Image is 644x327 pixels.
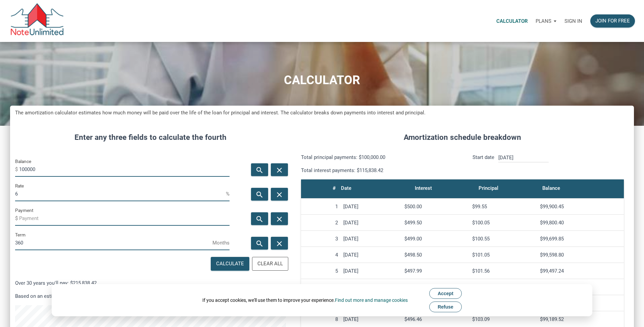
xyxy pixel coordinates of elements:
button: close [271,188,288,201]
div: $496.46 [404,316,467,322]
button: search [251,212,268,225]
h5: The amortization calculator estimates how much money will be paid over the life of the loan for p... [15,109,629,117]
div: $99,497.24 [540,268,621,274]
p: Total interest payments: $115,838.42 [301,166,457,174]
i: search [256,190,264,199]
button: Join for free [590,14,635,28]
p: Calculator [496,18,528,24]
label: Payment [15,206,33,214]
span: $ [15,164,19,175]
button: Accept [429,288,462,299]
div: $99,900.45 [540,204,621,210]
div: Join for free [595,17,630,25]
i: search [256,239,264,248]
div: $99,699.85 [540,236,621,242]
div: $103.09 [472,316,535,322]
div: [DATE] [343,316,399,322]
button: Calculate [211,257,249,271]
p: Total principal payments: $100,000.00 [301,153,457,161]
i: close [276,215,284,223]
div: $100.05 [472,220,535,226]
button: Clear All [252,257,288,271]
label: Balance [15,157,31,165]
a: Sign in [560,10,586,32]
button: search [251,188,268,201]
div: # [333,183,336,193]
button: close [271,163,288,176]
input: Term [15,235,212,250]
i: close [276,190,284,199]
div: $99,189.52 [540,316,621,322]
p: Sign in [564,18,582,24]
i: search [256,166,264,174]
a: Calculator [492,10,532,32]
div: $101.56 [472,268,535,274]
p: Based on an estimated monthly payment of $599.55 [15,292,286,300]
div: $500.00 [404,204,467,210]
p: Plans [536,18,551,24]
div: $498.50 [404,252,467,258]
div: Principal [479,183,498,193]
label: Term [15,231,26,239]
span: Months [212,237,230,248]
div: 2 [304,220,338,226]
div: Clear All [257,260,283,268]
a: Find out more and manage cookies [335,297,408,303]
span: Refuse [438,304,453,310]
button: close [271,237,288,250]
div: Interest [415,183,432,193]
h4: Enter any three fields to calculate the fourth [15,132,286,143]
div: 3 [304,236,338,242]
div: $497.99 [404,268,467,274]
p: Over 30 years you'll pay: $215,838.42 [15,279,286,287]
div: 8 [304,316,338,322]
div: $101.05 [472,252,535,258]
button: search [251,163,268,176]
img: NoteUnlimited [10,3,64,39]
div: 1 [304,204,338,210]
div: $499.50 [404,220,467,226]
div: Balance [542,183,560,193]
div: Date [341,183,351,193]
div: [DATE] [343,204,399,210]
button: search [251,237,268,250]
h1: CALCULATOR [5,73,639,87]
button: Plans [532,11,560,31]
button: Refuse [429,302,462,312]
i: close [276,239,284,248]
button: close [271,212,288,225]
span: % [226,188,230,199]
div: $499.00 [404,236,467,242]
i: search [256,215,264,223]
input: Balance [19,162,230,177]
span: $ [15,213,19,224]
a: Plans [532,10,560,32]
div: 5 [304,268,338,274]
input: Payment [19,211,230,226]
div: $99,598.80 [540,252,621,258]
div: $100.55 [472,236,535,242]
div: $99,800.40 [540,220,621,226]
div: If you accept cookies, we'll use them to improve your experience. [202,297,408,304]
i: close [276,166,284,174]
div: [DATE] [343,268,399,274]
input: Rate [15,186,226,201]
a: Join for free [586,10,639,32]
div: [DATE] [343,252,399,258]
p: Start date [473,153,494,174]
div: [DATE] [343,236,399,242]
div: [DATE] [343,220,399,226]
h4: Amortization schedule breakdown [296,132,629,143]
span: Accept [438,291,453,296]
div: $99.55 [472,204,535,210]
div: Calculate [216,260,244,268]
label: Rate [15,182,24,190]
div: 4 [304,252,338,258]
